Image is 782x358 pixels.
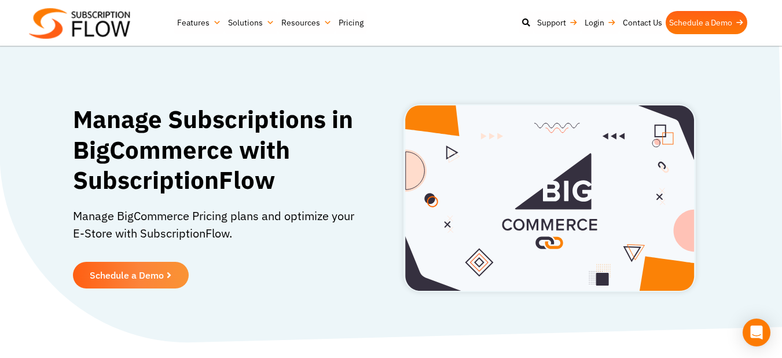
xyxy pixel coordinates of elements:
a: Schedule a Demo [73,262,189,288]
img: Subscriptionflow-and-bigcommrescs [403,104,696,292]
h1: Manage Subscriptions in BigCommerce with SubscriptionFlow [73,104,361,196]
p: Manage BigCommerce Pricing plans and optimize your E-Store with SubscriptionFlow. [73,207,361,254]
span: Schedule a Demo [90,271,164,280]
img: Subscriptionflow [29,8,130,39]
a: Resources [278,11,335,34]
a: Solutions [225,11,278,34]
a: Support [534,11,581,34]
a: Pricing [335,11,367,34]
a: Contact Us [619,11,666,34]
div: Open Intercom Messenger [743,319,770,346]
a: Login [581,11,619,34]
a: Schedule a Demo [666,11,747,34]
a: Features [174,11,225,34]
